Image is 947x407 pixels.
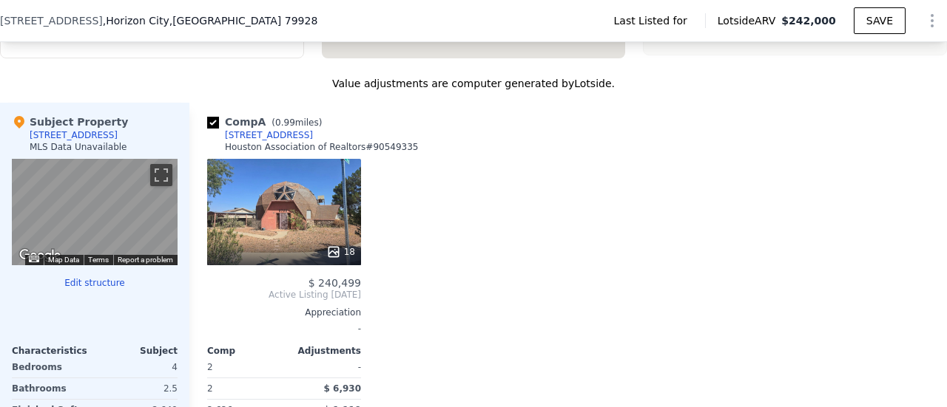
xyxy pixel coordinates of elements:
[16,246,64,265] a: Open this area in Google Maps (opens a new window)
[12,378,92,399] div: Bathrooms
[225,141,418,153] div: Houston Association of Realtors # 90549335
[781,15,836,27] span: $242,000
[30,129,118,141] div: [STREET_ADDRESS]
[207,318,361,339] div: -
[98,357,178,377] div: 4
[917,6,947,35] button: Show Options
[207,362,213,372] span: 2
[287,357,361,377] div: -
[98,378,178,399] div: 2.5
[12,159,178,265] div: Street View
[150,164,172,186] button: Toggle fullscreen view
[718,13,781,28] span: Lotside ARV
[88,256,109,264] a: Terms
[284,345,361,357] div: Adjustments
[207,129,313,141] a: [STREET_ADDRESS]
[12,114,128,129] div: Subject Property
[30,141,127,153] div: MLS Data Unavailable
[207,345,284,357] div: Comp
[854,7,906,34] button: SAVE
[225,129,313,141] div: [STREET_ADDRESS]
[309,277,361,289] span: $ 240,499
[29,256,39,262] button: Keyboard shortcuts
[95,345,178,357] div: Subject
[12,277,178,289] button: Edit structure
[12,357,92,377] div: Bedrooms
[12,345,95,357] div: Characteristics
[103,13,318,28] span: , Horizon City
[16,246,64,265] img: Google
[118,256,173,264] a: Report a problem
[275,117,295,128] span: 0.99
[207,289,361,301] span: Active Listing [DATE]
[207,378,281,399] div: 2
[12,159,178,265] div: Map
[48,255,79,265] button: Map Data
[207,114,328,129] div: Comp A
[207,307,361,318] div: Appreciation
[614,13,693,28] span: Last Listed for
[324,383,361,394] span: $ 6,930
[326,244,355,259] div: 18
[266,117,328,128] span: ( miles)
[169,15,318,27] span: , [GEOGRAPHIC_DATA] 79928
